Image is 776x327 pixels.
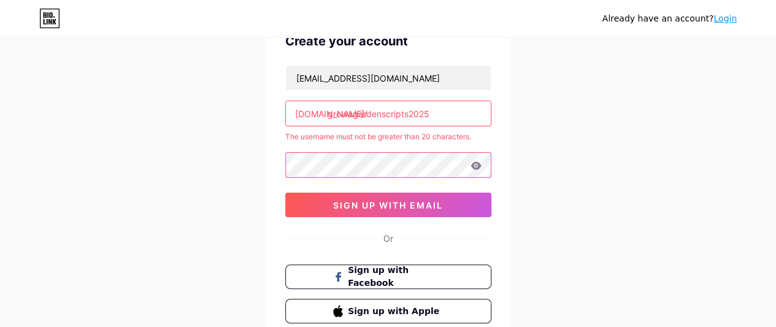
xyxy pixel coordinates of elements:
[383,232,393,245] div: Or
[285,193,491,217] button: sign up with email
[285,32,491,50] div: Create your account
[713,13,737,23] a: Login
[285,131,491,142] div: The username must not be greater than 20 characters.
[348,264,443,290] span: Sign up with Facebook
[333,200,443,210] span: sign up with email
[286,66,491,90] input: Email
[285,264,491,289] button: Sign up with Facebook
[285,299,491,323] button: Sign up with Apple
[295,107,367,120] div: [DOMAIN_NAME]/
[286,101,491,126] input: username
[602,12,737,25] div: Already have an account?
[348,305,443,318] span: Sign up with Apple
